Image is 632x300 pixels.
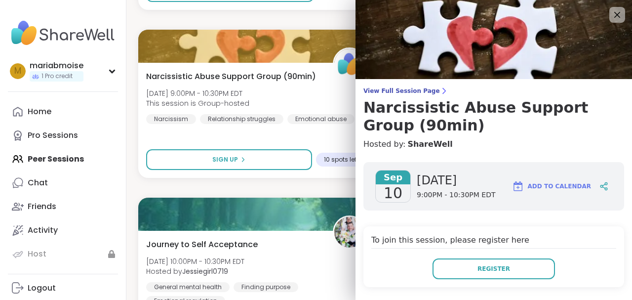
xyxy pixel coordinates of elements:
span: 10 spots left [324,156,358,164]
h4: To join this session, please register here [371,234,616,249]
a: Home [8,100,118,124]
span: 1 Pro credit [41,72,73,81]
div: Relationship struggles [200,114,283,124]
a: ShareWell [407,138,452,150]
img: ShareWell Nav Logo [8,16,118,50]
span: 10 [384,184,402,202]
b: Jessiegirl0719 [182,266,228,276]
span: [DATE] 10:00PM - 10:30PM EDT [146,257,244,266]
div: Logout [28,283,56,294]
div: Finding purpose [234,282,298,292]
div: General mental health [146,282,230,292]
a: Chat [8,171,118,195]
div: Home [28,106,51,117]
img: Jessiegirl0719 [334,217,365,248]
span: View Full Session Page [363,87,624,95]
a: Host [8,242,118,266]
button: Add to Calendar [508,174,595,198]
div: Emotional abuse [287,114,355,124]
span: Journey to Self Acceptance [146,239,258,251]
a: Logout [8,276,118,300]
span: Narcissistic Abuse Support Group (90min) [146,71,316,83]
span: [DATE] 9:00PM - 10:30PM EDT [146,88,249,98]
h4: Hosted by: [363,138,624,150]
span: Sign Up [212,155,238,164]
div: Host [28,249,46,259]
a: Activity [8,218,118,242]
div: Friends [28,201,56,212]
div: Chat [28,177,48,188]
a: Pro Sessions [8,124,118,147]
span: Hosted by [146,266,244,276]
span: Register [477,264,510,273]
div: mariabmoise [30,60,83,71]
img: ShareWell Logomark [512,180,524,192]
div: Narcissism [146,114,196,124]
span: m [14,65,21,78]
button: Sign Up [146,149,312,170]
a: Friends [8,195,118,218]
div: Pro Sessions [28,130,78,141]
span: Sep [376,171,410,184]
span: [DATE] [417,172,495,188]
h3: Narcissistic Abuse Support Group (90min) [363,99,624,134]
img: ShareWell [334,49,365,80]
span: This session is Group-hosted [146,98,249,108]
div: Activity [28,225,58,236]
button: Register [433,258,555,279]
span: Add to Calendar [528,182,591,191]
a: View Full Session PageNarcissistic Abuse Support Group (90min) [363,87,624,134]
span: 9:00PM - 10:30PM EDT [417,190,495,200]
